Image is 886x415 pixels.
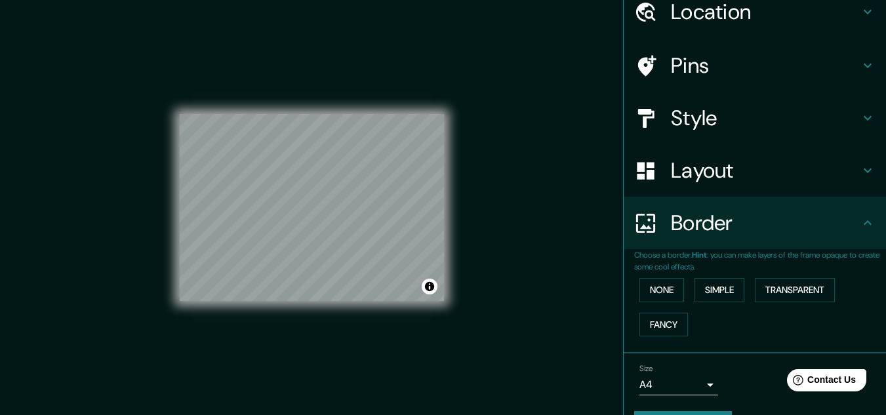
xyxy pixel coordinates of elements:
[624,92,886,144] div: Style
[422,279,437,294] button: Toggle attribution
[671,157,860,184] h4: Layout
[671,210,860,236] h4: Border
[671,52,860,79] h4: Pins
[634,249,886,273] p: Choose a border. : you can make layers of the frame opaque to create some cool effects.
[639,374,718,395] div: A4
[692,250,707,260] b: Hint
[624,197,886,249] div: Border
[639,278,684,302] button: None
[639,363,653,374] label: Size
[180,114,444,301] canvas: Map
[624,39,886,92] div: Pins
[695,278,744,302] button: Simple
[639,313,688,337] button: Fancy
[755,278,835,302] button: Transparent
[769,364,872,401] iframe: Help widget launcher
[624,144,886,197] div: Layout
[671,105,860,131] h4: Style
